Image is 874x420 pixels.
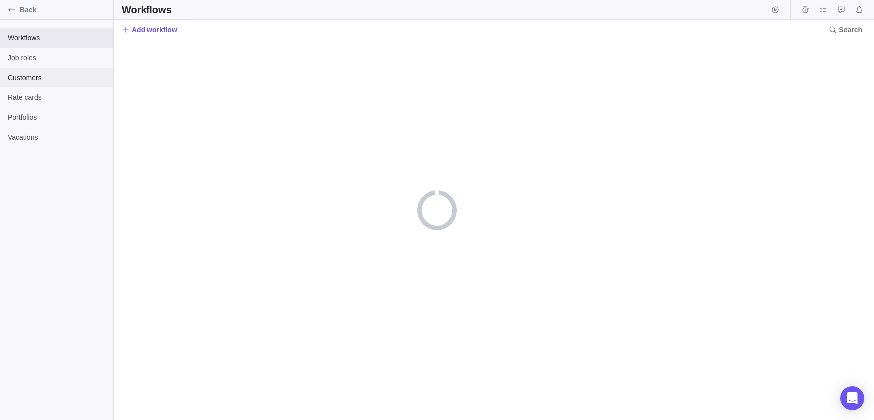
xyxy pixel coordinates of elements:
[20,5,109,15] span: Back
[768,3,782,17] span: Start timer
[799,3,812,17] span: Time logs
[8,112,105,122] span: Portfolios
[8,92,105,102] span: Rate cards
[122,3,172,17] h2: Workflows
[8,33,105,43] span: Workflows
[799,7,812,15] a: Time logs
[417,190,457,230] div: loading
[816,3,830,17] span: My assignments
[840,386,864,410] div: Open Intercom Messenger
[825,23,866,37] span: Search
[852,7,866,15] a: Notifications
[8,73,105,83] span: Customers
[852,3,866,17] span: Notifications
[132,25,177,35] span: Add workflow
[816,7,830,15] a: My assignments
[122,23,177,37] span: Add workflow
[8,132,105,142] span: Vacations
[834,7,848,15] a: Approval requests
[839,25,862,35] span: Search
[8,53,105,63] span: Job roles
[834,3,848,17] span: Approval requests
